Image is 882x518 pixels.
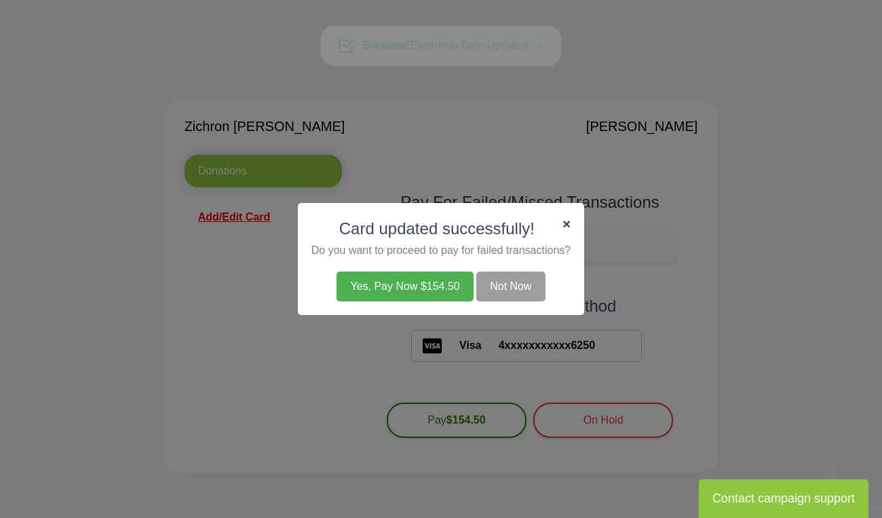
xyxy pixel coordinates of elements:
[311,217,571,241] h3: Card updated successfully!
[320,26,561,66] div: Expiration Date Updated
[520,26,561,65] button: Close
[311,241,571,261] p: Do you want to proceed to pay for failed transactions?
[337,272,473,301] button: Yes, Pay Now $154.50
[476,272,545,301] button: Not Now
[699,479,868,518] button: Contact campaign support
[562,217,571,231] button: ×
[362,39,410,51] strong: Success!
